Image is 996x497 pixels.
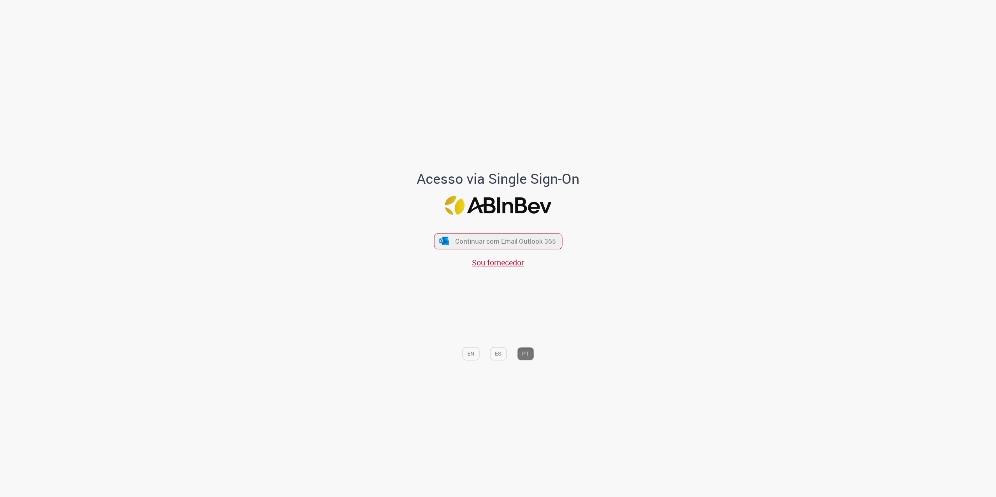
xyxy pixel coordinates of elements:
button: ícone Azure/Microsoft 360 Continuar com Email Outlook 365 [434,233,562,249]
h1: Acesso via Single Sign-On [390,171,606,187]
button: EN [462,347,479,360]
a: Sou fornecedor [472,257,524,268]
img: ícone Azure/Microsoft 360 [439,237,450,245]
button: ES [490,347,507,360]
img: Logo ABInBev [445,196,551,215]
span: Continuar com Email Outlook 365 [455,237,556,246]
button: PT [517,347,534,360]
